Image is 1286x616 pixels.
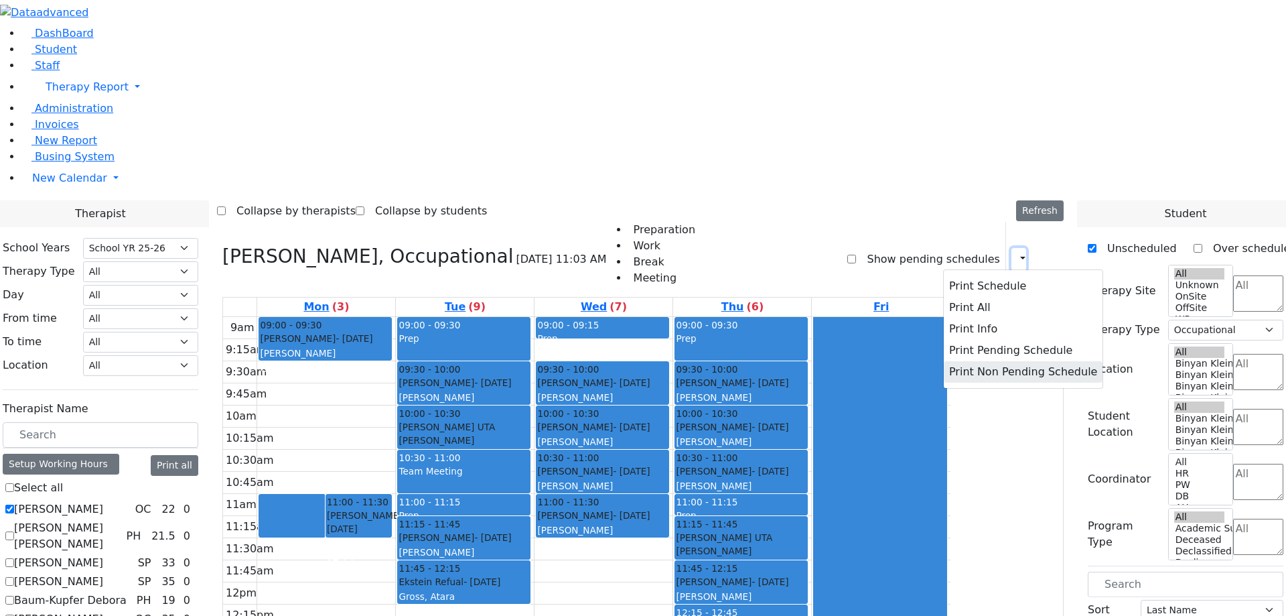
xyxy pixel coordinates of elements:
option: Declines [1174,557,1225,568]
button: Print Pending Schedule [944,340,1102,361]
div: Prep [676,509,806,522]
span: DashBoard [35,27,94,40]
div: Prep [537,332,668,345]
li: Work [628,238,695,254]
option: Binyan Klein 3 [1174,436,1225,447]
label: Coordinator [1088,471,1151,487]
div: 19 [159,593,177,609]
a: September 9, 2025 [442,298,488,316]
button: Print all [151,455,198,476]
span: Administration [35,102,113,115]
span: 11:00 - 11:15 [676,497,737,507]
button: Print Non Pending Schedule [944,361,1102,383]
option: All [1174,402,1225,413]
label: [PERSON_NAME] [PERSON_NAME] [14,520,121,552]
li: Meeting [628,270,695,286]
span: 10:30 - 11:00 [399,452,460,463]
textarea: Search [1233,519,1283,555]
div: [PERSON_NAME] [537,420,668,434]
div: SP [133,574,157,590]
span: 09:00 - 09:30 [676,320,737,330]
div: OC [130,501,157,517]
span: 10:00 - 10:30 [676,407,737,420]
button: Print Schedule [944,275,1102,297]
input: Search [3,422,198,448]
span: 10:30 - 11:00 [537,451,599,465]
div: [PERSON_NAME] [327,538,390,551]
option: All [1174,268,1225,280]
span: 09:00 - 09:30 [260,318,321,332]
button: Refresh [1016,200,1064,221]
div: 10:15am [223,430,277,446]
option: Binyan Klein 5 [1174,358,1225,369]
div: K4-13 [327,552,390,566]
label: (9) [468,299,486,315]
a: Student [21,43,77,56]
div: Team Meeting [399,465,529,478]
span: Invoices [35,118,79,131]
div: [PERSON_NAME] [399,546,529,559]
option: Unknown [1174,280,1225,291]
div: 21.5 [149,528,178,544]
textarea: Search [1233,464,1283,500]
span: [PERSON_NAME] UTA [399,420,495,434]
option: Binyan Klein 2 [1174,392,1225,404]
button: Print Info [944,318,1102,340]
div: 9:30am [223,364,269,380]
span: 11:45 - 12:15 [399,562,460,575]
a: DashBoard [21,27,94,40]
div: 10:30am [223,452,277,469]
a: Therapy Report [21,74,1286,101]
div: 0 [181,528,193,544]
div: [PERSON_NAME] [260,347,390,360]
option: All [1174,456,1225,468]
span: - [DATE] [613,466,650,477]
div: [PERSON_NAME] [399,531,529,544]
textarea: Search [1233,409,1283,445]
label: Program Type [1088,518,1160,550]
div: Prep [399,509,529,522]
div: Report [1031,248,1038,271]
span: 11:00 - 11:15 [399,497,460,507]
label: Therapy Type [1088,322,1160,338]
a: September 8, 2025 [301,298,352,316]
label: Therapy Type [3,263,75,280]
label: Show pending schedules [856,249,999,270]
label: [PERSON_NAME] [14,574,103,590]
div: 11:45am [223,563,277,579]
input: Search [1088,572,1283,597]
div: [PERSON_NAME] [537,523,668,537]
label: Student Location [1088,408,1160,440]
div: [PERSON_NAME] [676,376,806,389]
li: Break [628,254,695,270]
div: 10am [223,408,259,424]
div: Setup [1044,248,1050,271]
div: 0 [181,501,193,517]
option: OnSite [1174,291,1225,302]
div: [PERSON_NAME] [260,332,390,345]
a: Administration [21,102,113,115]
label: Select all [14,480,63,496]
div: [PERSON_NAME] [676,590,806,603]
option: Binyan Klein 4 [1174,369,1225,381]
div: Delete [1056,249,1064,270]
div: Grade 4 [260,362,390,375]
div: [PERSON_NAME] [537,465,668,478]
div: [PERSON_NAME] [676,575,806,589]
a: Staff [21,59,60,72]
div: [PERSON_NAME] [537,435,668,448]
span: [PERSON_NAME] UTA [676,531,772,544]
span: 11:15 - 11:45 [676,517,737,531]
span: - [DATE] [613,510,650,521]
option: Academic Support [1174,523,1225,534]
a: September 11, 2025 [719,298,766,316]
div: 9:15am [223,342,269,358]
div: [PERSON_NAME] [537,479,668,493]
span: Student [1164,206,1206,222]
div: 10:45am [223,475,277,491]
span: 09:30 - 10:00 [399,363,460,376]
div: 35 [159,574,177,590]
span: - [DATE] [752,466,788,477]
span: [DATE] 11:03 AM [516,251,606,267]
div: 0 [181,593,193,609]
